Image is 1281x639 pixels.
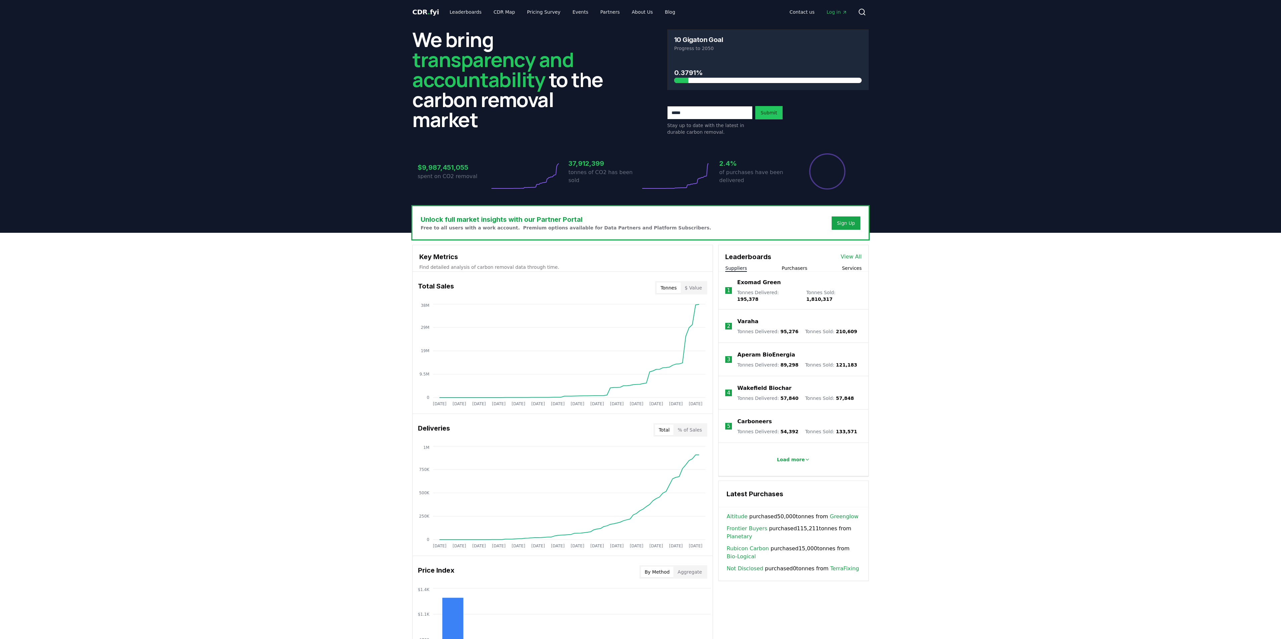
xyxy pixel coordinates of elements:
[737,418,772,426] a: Carboneers
[626,6,658,18] a: About Us
[641,567,674,577] button: By Method
[784,6,820,18] a: Contact us
[418,612,430,617] tspan: $1.1K
[512,544,525,548] tspan: [DATE]
[836,362,857,368] span: 121,183
[590,544,604,548] tspan: [DATE]
[780,429,798,434] span: 54,392
[727,565,859,573] span: purchased 0 tonnes from
[737,317,758,326] p: Varaha
[837,220,855,226] a: Sign Up
[433,402,447,406] tspan: [DATE]
[418,162,490,172] h3: $9,987,451,055
[419,491,430,495] tspan: 500K
[674,68,862,78] h3: 0.3791%
[419,264,706,270] p: Find detailed analysis of carbon removal data through time.
[630,544,644,548] tspan: [DATE]
[727,489,860,499] h3: Latest Purchases
[423,445,429,450] tspan: 1M
[428,8,430,16] span: .
[655,425,674,435] button: Total
[737,362,798,368] p: Tonnes Delivered :
[827,9,847,15] span: Log in
[830,513,859,521] a: Greenglow
[674,36,723,43] h3: 10 Gigaton Goal
[488,6,520,18] a: CDR Map
[418,587,430,592] tspan: $1.4K
[412,29,614,129] h2: We bring to the carbon removal market
[806,296,833,302] span: 1,810,317
[772,453,816,466] button: Load more
[805,362,857,368] p: Tonnes Sold :
[412,8,439,16] span: CDR fyi
[421,325,429,330] tspan: 29M
[444,6,487,18] a: Leaderboards
[842,265,862,271] button: Services
[421,224,711,231] p: Free to all users with a work account. Premium options available for Data Partners and Platform S...
[571,402,584,406] tspan: [DATE]
[568,158,640,168] h3: 37,912,399
[610,544,624,548] tspan: [DATE]
[725,265,747,271] button: Suppliers
[412,7,439,17] a: CDR.fyi
[419,514,430,519] tspan: 250K
[727,422,730,430] p: 5
[590,402,604,406] tspan: [DATE]
[777,456,805,463] p: Load more
[737,278,781,286] p: Exomad Green
[727,389,730,397] p: 4
[512,402,525,406] tspan: [DATE]
[755,106,783,119] button: Submit
[418,172,490,180] p: spent on CO2 removal
[780,396,798,401] span: 57,840
[725,252,771,262] h3: Leaderboards
[669,544,683,548] tspan: [DATE]
[650,402,663,406] tspan: [DATE]
[571,544,584,548] tspan: [DATE]
[595,6,625,18] a: Partners
[806,289,862,302] p: Tonnes Sold :
[727,545,769,553] a: Rubicon Carbon
[492,544,506,548] tspan: [DATE]
[737,428,798,435] p: Tonnes Delivered :
[737,296,759,302] span: 195,378
[689,544,703,548] tspan: [DATE]
[809,153,846,190] div: Percentage of sales delivered
[727,286,730,294] p: 1
[418,423,450,437] h3: Deliveries
[421,303,429,308] tspan: 38M
[727,545,860,561] span: purchased 15,000 tonnes from
[433,544,447,548] tspan: [DATE]
[472,402,486,406] tspan: [DATE]
[681,282,706,293] button: $ Value
[472,544,486,548] tspan: [DATE]
[727,553,756,561] a: Bio-Logical
[737,351,795,359] a: Aperam BioEnergia
[650,544,663,548] tspan: [DATE]
[836,396,854,401] span: 57,848
[727,513,858,521] span: purchased 50,000 tonnes from
[805,328,857,335] p: Tonnes Sold :
[551,402,565,406] tspan: [DATE]
[610,402,624,406] tspan: [DATE]
[737,289,800,302] p: Tonnes Delivered :
[780,329,798,334] span: 95,276
[832,216,860,230] button: Sign Up
[669,402,683,406] tspan: [DATE]
[727,525,860,541] span: purchased 115,211 tonnes from
[420,372,429,377] tspan: 9.5M
[568,168,640,184] p: tonnes of CO2 has been sold
[805,395,854,402] p: Tonnes Sold :
[719,168,791,184] p: of purchases have been delivered
[421,214,711,224] h3: Unlock full market insights with our Partner Portal
[737,395,798,402] p: Tonnes Delivered :
[674,567,706,577] button: Aggregate
[492,402,506,406] tspan: [DATE]
[727,565,763,573] a: Not Disclosed
[427,537,429,542] tspan: 0
[737,384,791,392] a: Wakefield Biochar
[453,544,466,548] tspan: [DATE]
